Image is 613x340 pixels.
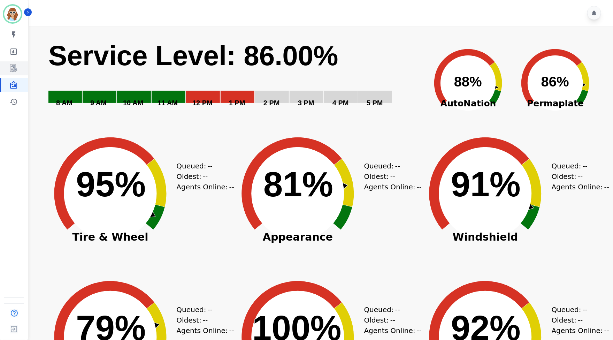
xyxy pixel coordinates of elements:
[203,315,208,325] span: --
[41,234,180,241] span: Tire & Wheel
[177,304,229,315] div: Queued:
[604,325,609,336] span: --
[263,99,280,107] text: 2 PM
[552,304,604,315] div: Queued:
[552,161,604,171] div: Queued:
[552,182,611,192] div: Agents Online:
[203,171,208,182] span: --
[177,325,236,336] div: Agents Online:
[425,97,512,110] span: AutoNation
[390,315,395,325] span: --
[56,99,72,107] text: 8 AM
[364,182,423,192] div: Agents Online:
[454,74,482,89] text: 88%
[298,99,314,107] text: 3 PM
[578,315,583,325] span: --
[48,39,421,117] svg: Service Level: 0%
[552,315,604,325] div: Oldest:
[451,165,521,204] text: 91%
[364,315,416,325] div: Oldest:
[541,74,569,89] text: 86%
[192,99,213,107] text: 12 PM
[332,99,349,107] text: 4 PM
[578,171,583,182] span: --
[583,161,588,171] span: --
[364,325,423,336] div: Agents Online:
[177,315,229,325] div: Oldest:
[48,40,338,71] text: Service Level: 86.00%
[4,6,21,22] img: Bordered avatar
[552,171,604,182] div: Oldest:
[263,165,333,204] text: 81%
[512,97,599,110] span: Permaplate
[395,161,400,171] span: --
[416,234,555,241] span: Windshield
[228,234,368,241] span: Appearance
[229,99,245,107] text: 1 PM
[552,325,611,336] div: Agents Online:
[177,182,236,192] div: Agents Online:
[390,171,395,182] span: --
[177,161,229,171] div: Queued:
[364,304,416,315] div: Queued:
[177,171,229,182] div: Oldest:
[208,304,213,315] span: --
[76,165,146,204] text: 95%
[604,182,609,192] span: --
[364,171,416,182] div: Oldest:
[395,304,400,315] span: --
[158,99,178,107] text: 11 AM
[90,99,107,107] text: 9 AM
[364,161,416,171] div: Queued:
[208,161,213,171] span: --
[583,304,588,315] span: --
[367,99,383,107] text: 5 PM
[123,99,143,107] text: 10 AM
